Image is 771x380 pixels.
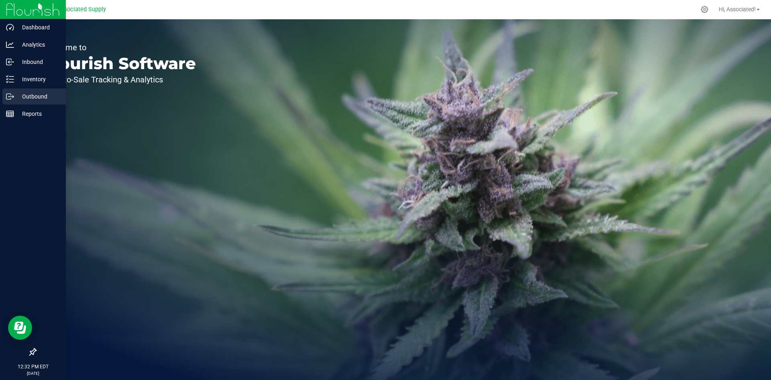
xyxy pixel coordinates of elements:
[14,92,62,101] p: Outbound
[4,370,62,376] p: [DATE]
[6,23,14,31] inline-svg: Dashboard
[719,6,756,12] span: Hi, Associated!
[6,110,14,118] inline-svg: Reports
[43,55,196,72] p: Flourish Software
[14,74,62,84] p: Inventory
[14,40,62,49] p: Analytics
[6,58,14,66] inline-svg: Inbound
[43,43,196,51] p: Welcome to
[58,6,106,13] span: Associated Supply
[700,6,710,13] div: Manage settings
[14,23,62,32] p: Dashboard
[6,41,14,49] inline-svg: Analytics
[4,363,62,370] p: 12:32 PM EDT
[14,57,62,67] p: Inbound
[6,92,14,101] inline-svg: Outbound
[14,109,62,119] p: Reports
[43,76,196,84] p: Seed-to-Sale Tracking & Analytics
[8,316,32,340] iframe: Resource center
[6,75,14,83] inline-svg: Inventory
